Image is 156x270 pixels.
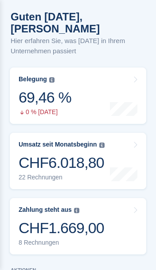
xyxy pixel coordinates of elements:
[10,198,146,254] a: Zahlung steht aus CHF1.669,00 8 Rechnungen
[19,108,71,116] div: 0 % [DATE]
[10,67,146,124] a: Belegung 69,46 % 0 % [DATE]
[19,239,104,246] div: 8 Rechnungen
[74,208,79,213] img: icon-info-grey-7440780725fd019a000dd9b08b2336e03edf1995a4989e88bcd33f0948082b44.svg
[19,154,105,172] div: CHF6.018,80
[19,75,47,83] div: Belegung
[49,77,55,83] img: icon-info-grey-7440780725fd019a000dd9b08b2336e03edf1995a4989e88bcd33f0948082b44.svg
[10,133,146,189] a: Umsatz seit Monatsbeginn CHF6.018,80 22 Rechnungen
[19,174,105,181] div: 22 Rechnungen
[11,36,145,56] p: Hier erfahren Sie, was [DATE] in Ihrem Unternehmen passiert
[11,11,145,35] h1: Guten [DATE], [PERSON_NAME]
[99,143,105,148] img: icon-info-grey-7440780725fd019a000dd9b08b2336e03edf1995a4989e88bcd33f0948082b44.svg
[19,88,71,107] div: 69,46 %
[19,219,104,237] div: CHF1.669,00
[19,206,72,214] div: Zahlung steht aus
[19,141,97,148] div: Umsatz seit Monatsbeginn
